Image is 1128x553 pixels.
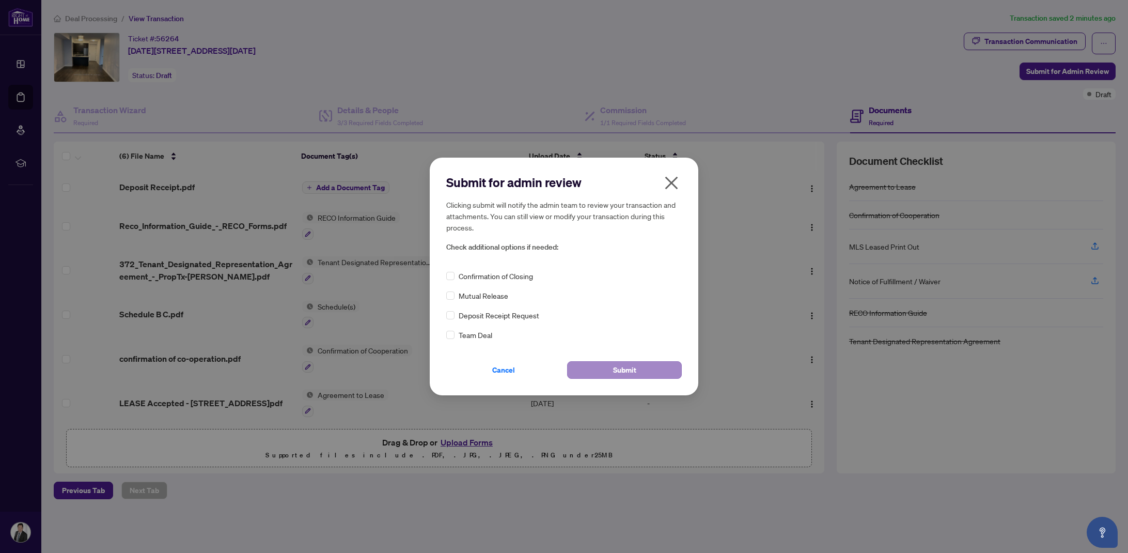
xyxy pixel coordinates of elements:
h5: Clicking submit will notify the admin team to review your transaction and attachments. You can st... [446,199,682,233]
span: close [663,175,680,191]
span: Deposit Receipt Request [459,310,539,321]
button: Cancel [446,361,561,379]
button: Submit [567,361,682,379]
h2: Submit for admin review [446,174,682,191]
span: Check additional options if needed: [446,241,682,253]
span: Cancel [492,362,515,378]
span: Confirmation of Closing [459,270,533,282]
span: Mutual Release [459,290,508,301]
span: Team Deal [459,329,492,341]
button: Open asap [1087,517,1118,548]
span: Submit [613,362,636,378]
